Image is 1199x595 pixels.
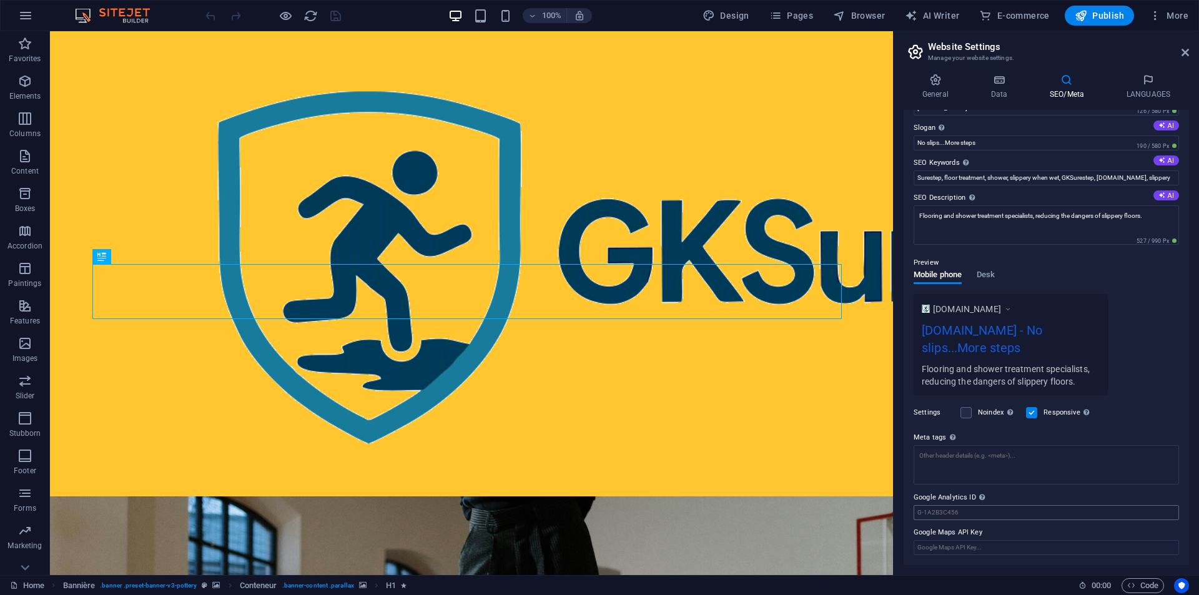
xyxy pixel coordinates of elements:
font: AI [1168,192,1174,199]
i: Cet élément est une présélection personnalisable. [202,582,207,589]
font: Slogan [914,124,935,132]
font: Data [991,90,1008,99]
i: Cet élément contient un arrière-plan. [359,582,367,589]
button: SEO Keywords [1153,155,1179,165]
font: Manage your website settings. [928,54,1014,61]
button: Publish [1065,6,1134,26]
font: Publish [1092,11,1124,21]
font: SEO/Meta [1050,90,1084,99]
button: More [1144,6,1193,26]
nav: breadcrumb [63,578,407,593]
font: Desk [977,270,995,279]
input: Google Maps API Key... [914,540,1179,555]
font: AI Writer [923,11,960,21]
font: 190 / 580 Px [1137,143,1169,149]
font: 126 / 580 Px [1137,108,1169,114]
font: SEO Keywords [914,159,960,167]
font: 100% [542,11,561,20]
font: 527 / 990 Px [1137,238,1169,244]
button: Code [1122,578,1164,593]
button: E-commerce [974,6,1054,26]
span: Cliquez pour sélectionner. Double-cliquez pour modifier. [63,578,96,593]
font: SEO Description [914,194,965,202]
font: Marketing [7,541,42,550]
h6: Session duration [1078,578,1112,593]
font: Pages [787,11,813,21]
font: Flooring and shower treatment specialists, reducing the dangers of slippery floors. [922,364,1090,386]
font: Code [1140,581,1158,590]
font: AI [1168,157,1174,164]
i: When resizing, automatically adjust the zoom level based on the selected device. [574,10,585,21]
font: Boxes [15,204,36,213]
input: Slogan... [914,135,1179,150]
button: 100% [523,8,567,23]
button: Design [698,6,754,26]
font: Noindex [978,408,1004,416]
input: G-1A2B3C456 [914,505,1179,520]
button: Slogan [1153,120,1179,130]
font: AI [1168,122,1174,129]
font: Settings [914,408,940,416]
span: Cliquez pour sélectionner. Double-cliquez pour modifier. [240,578,277,593]
span: Cliquez pour sélectionner. Double-cliquez pour modifier. [386,578,396,593]
div: Design (Ctrl+Alt+Y) [698,6,754,26]
font: Elements [9,92,41,101]
font: Content [11,167,39,175]
font: Responsive [1044,408,1080,416]
font: E-commerce [997,11,1050,21]
font: Accordion [7,242,42,250]
font: Browser [851,11,886,21]
span: . banner .preset-banner-v3-pottery [100,578,197,593]
font: Website Settings [928,41,1000,52]
font: Home [23,581,44,590]
button: reload [303,8,318,23]
font: More [1167,11,1188,21]
font: General [922,90,949,99]
i: Cet élément contient un arrière-plan. [212,582,220,589]
img: GKSurestepfavicon-X20lj7n-ExdtsCdnMJ-9oA-PH0iN_4JpOJZJSCbG9M1Gw.png [922,305,930,313]
button: Pages [764,6,818,26]
div: Preview [914,270,995,294]
font: Meta tags [914,433,946,441]
button: AI Writer [900,6,964,26]
font: Paintings [8,279,41,288]
a: Click to cancel the selection. Double-click to open Pages. [10,578,44,593]
i: Refresh the page [303,9,318,23]
button: Usercentrics [1174,578,1189,593]
font: Images [12,354,38,363]
img: Editor Logo [72,8,165,23]
font: Google Maps API Key [914,528,982,536]
font: 00:00 [1092,581,1111,590]
span: . banner-content .parallax [282,578,354,593]
button: Browser [828,6,890,26]
font: Mobile phone [914,270,962,279]
font: [DOMAIN_NAME] [933,304,1001,314]
font: [DOMAIN_NAME] - No slips...More steps [922,323,1043,355]
font: Design [720,11,749,21]
font: Features [10,317,40,325]
font: LANGUAGES [1127,90,1170,99]
font: Preview [914,258,939,267]
font: Stubborn [9,429,41,438]
font: Forms [14,504,36,513]
i: Cet élément contient une animation. [401,582,407,589]
font: Favorites [9,54,41,63]
font: Footer [14,466,36,475]
font: Google Analytics ID [914,493,976,501]
button: Click here to exit Preview mode and continue editing. [278,8,293,23]
button: SEO Description [1153,190,1179,200]
font: Columns [9,129,41,138]
font: Slider [16,391,35,400]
